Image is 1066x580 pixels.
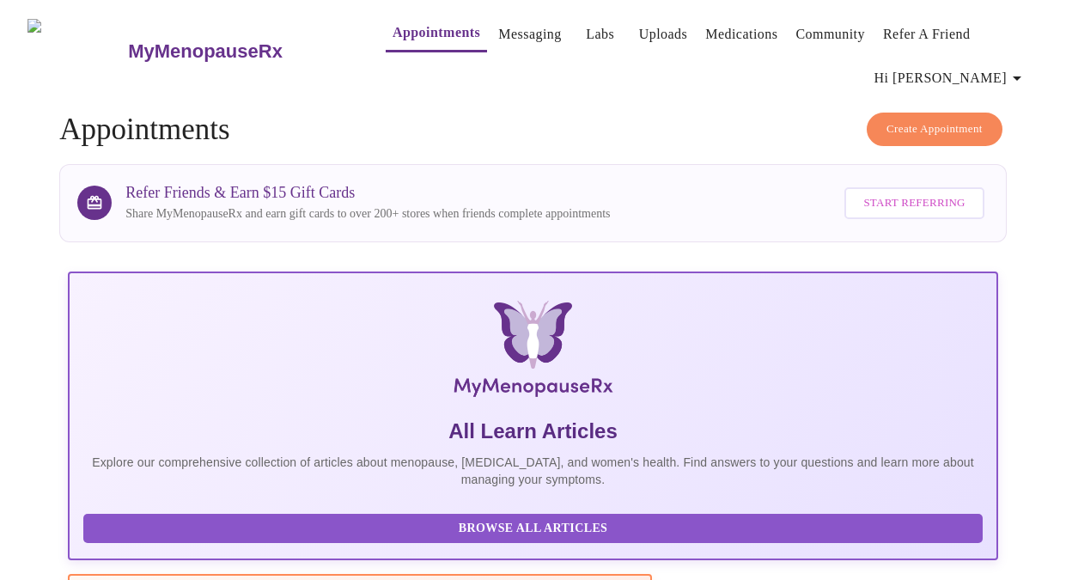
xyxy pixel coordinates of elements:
p: Explore our comprehensive collection of articles about menopause, [MEDICAL_DATA], and women's hea... [83,454,983,488]
a: Start Referring [840,179,988,228]
button: Uploads [632,17,695,52]
span: Create Appointment [886,119,983,139]
h3: Refer Friends & Earn $15 Gift Cards [125,184,610,202]
button: Labs [573,17,628,52]
span: Start Referring [863,193,965,213]
span: Browse All Articles [101,518,965,540]
a: MyMenopauseRx [126,21,351,82]
button: Medications [698,17,784,52]
img: MyMenopauseRx Logo [27,19,126,83]
a: Browse All Articles [83,520,987,534]
a: Medications [705,22,777,46]
a: Refer a Friend [883,22,971,46]
button: Refer a Friend [876,17,978,52]
a: Appointments [393,21,480,45]
button: Messaging [491,17,568,52]
button: Appointments [386,15,487,52]
a: Community [795,22,865,46]
h4: Appointments [59,113,1007,147]
a: Uploads [639,22,688,46]
button: Hi [PERSON_NAME] [868,61,1034,95]
a: Messaging [498,22,561,46]
h5: All Learn Articles [83,418,983,445]
button: Start Referring [844,187,984,219]
button: Create Appointment [867,113,1002,146]
span: Hi [PERSON_NAME] [874,66,1027,90]
p: Share MyMenopauseRx and earn gift cards to over 200+ stores when friends complete appointments [125,205,610,223]
h3: MyMenopauseRx [128,40,283,63]
button: Browse All Articles [83,514,983,544]
a: Labs [586,22,614,46]
img: MyMenopauseRx Logo [223,301,843,404]
button: Community [789,17,872,52]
